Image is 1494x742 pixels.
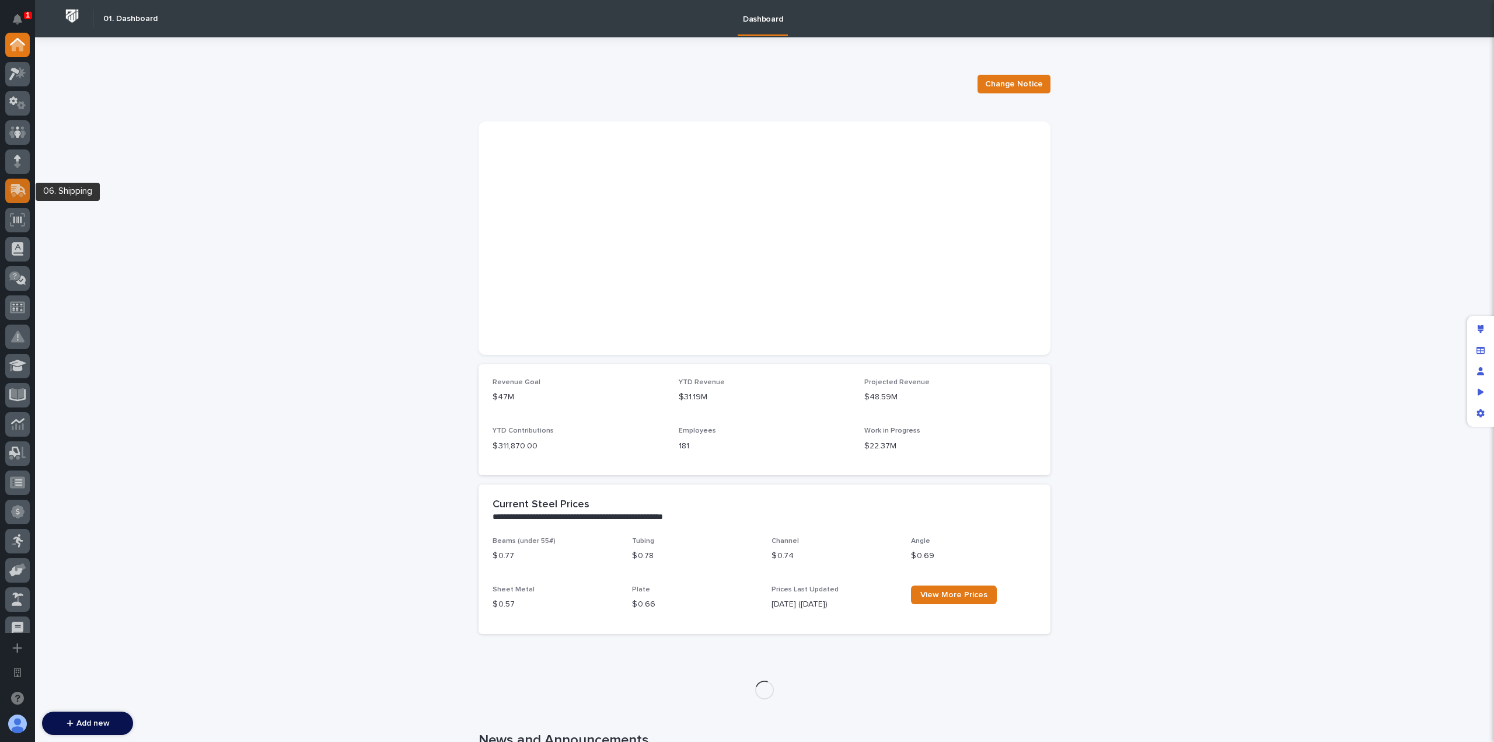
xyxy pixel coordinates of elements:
[493,379,540,386] span: Revenue Goal
[493,440,665,452] p: $ 311,870.00
[632,586,650,593] span: Plate
[5,686,30,710] button: Open support chat
[864,391,1036,403] p: $48.59M
[632,538,654,545] span: Tubing
[772,538,799,545] span: Channel
[978,75,1050,93] button: Change Notice
[42,712,133,735] button: Add new
[1470,319,1491,340] div: Edit layout
[493,586,535,593] span: Sheet Metal
[679,379,725,386] span: YTD Revenue
[1470,382,1491,403] div: Preview as
[493,499,589,511] h2: Current Steel Prices
[15,14,30,33] div: Notifications1
[61,5,83,27] img: Workspace Logo
[493,427,554,434] span: YTD Contributions
[1470,403,1491,424] div: App settings
[679,391,851,403] p: $31.19M
[1470,340,1491,361] div: Manage fields and data
[864,379,930,386] span: Projected Revenue
[772,550,897,562] p: $ 0.74
[493,550,618,562] p: $ 0.77
[985,78,1043,90] span: Change Notice
[5,7,30,32] button: Notifications
[772,598,897,611] p: [DATE] ([DATE])
[911,586,997,604] a: View More Prices
[103,14,158,24] h2: 01. Dashboard
[5,660,30,685] button: Open workspace settings
[864,440,1036,452] p: $22.37M
[26,11,30,19] p: 1
[911,550,1036,562] p: $ 0.69
[679,427,716,434] span: Employees
[493,391,665,403] p: $47M
[5,636,30,660] button: Add a new app...
[911,538,930,545] span: Angle
[632,598,758,611] p: $ 0.66
[493,598,618,611] p: $ 0.57
[920,591,987,599] span: View More Prices
[5,712,30,736] button: users-avatar
[1470,361,1491,382] div: Manage users
[772,586,839,593] span: Prices Last Updated
[864,427,920,434] span: Work in Progress
[632,550,758,562] p: $ 0.78
[679,440,851,452] p: 181
[493,538,556,545] span: Beams (under 55#)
